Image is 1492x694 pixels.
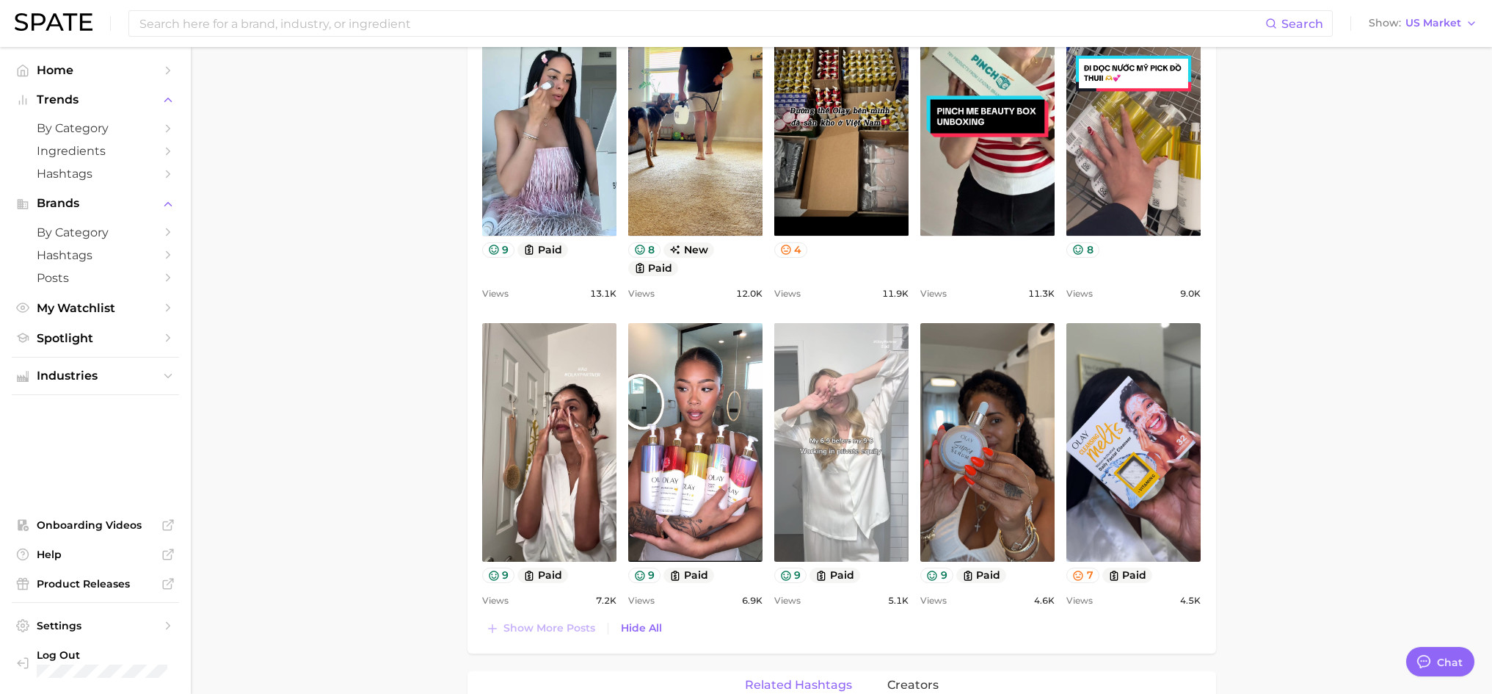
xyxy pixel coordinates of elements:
span: My Watchlist [37,301,154,315]
span: Views [482,285,509,303]
button: paid [956,568,1007,583]
span: 11.9k [882,285,909,303]
span: by Category [37,225,154,239]
button: Brands [12,192,179,214]
span: Brands [37,197,154,210]
span: 11.3k [1028,285,1055,303]
button: paid [628,261,679,276]
span: Industries [37,369,154,383]
button: 9 [920,568,953,583]
span: Show [1369,19,1401,27]
button: 7 [1066,568,1099,583]
span: Hashtags [37,167,154,181]
button: paid [663,568,714,583]
span: 12.0k [736,285,763,303]
button: Show more posts [482,618,599,639]
span: Onboarding Videos [37,518,154,532]
button: paid [1102,568,1153,583]
span: 13.1k [590,285,616,303]
button: 9 [774,568,807,583]
button: paid [809,568,860,583]
a: by Category [12,117,179,140]
span: Views [628,592,655,610]
a: Settings [12,615,179,637]
span: new [663,242,714,258]
span: Log Out [37,648,167,662]
a: Help [12,543,179,565]
a: by Category [12,221,179,244]
a: Ingredients [12,140,179,162]
span: Views [920,285,947,303]
a: My Watchlist [12,297,179,319]
span: creators [887,679,939,692]
button: Trends [12,89,179,111]
span: 4.5k [1180,592,1201,610]
a: Home [12,59,179,82]
span: Views [628,285,655,303]
span: 4.6k [1034,592,1055,610]
span: 6.9k [742,592,763,610]
input: Search here for a brand, industry, or ingredient [138,11,1265,36]
span: 9.0k [1180,285,1201,303]
button: 9 [482,568,515,583]
span: Views [1066,285,1093,303]
button: 4 [774,242,808,258]
span: 7.2k [596,592,616,610]
button: 8 [1066,242,1099,258]
a: Product Releases [12,573,179,595]
a: Spotlight [12,327,179,350]
a: Log out. Currently logged in with e-mail farnell.ar@pg.com. [12,644,179,682]
a: Hashtags [12,162,179,185]
span: Hashtags [37,248,154,262]
button: Industries [12,365,179,387]
button: paid [517,568,568,583]
span: Product Releases [37,577,154,590]
span: Views [774,592,801,610]
button: Hide All [617,618,666,638]
span: Spotlight [37,331,154,345]
a: Posts [12,267,179,289]
span: Views [920,592,947,610]
span: US Market [1405,19,1461,27]
span: Show more posts [503,622,595,635]
a: Hashtags [12,244,179,267]
span: Search [1281,17,1323,31]
button: 8 [628,242,661,258]
span: Home [37,63,154,77]
button: ShowUS Market [1365,14,1481,33]
span: Views [1066,592,1093,610]
span: Views [482,592,509,610]
span: Settings [37,619,154,632]
button: 9 [628,568,661,583]
button: 9 [482,242,515,258]
span: related hashtags [745,679,852,692]
a: Onboarding Videos [12,514,179,536]
span: Help [37,548,154,561]
img: SPATE [15,13,92,31]
span: 5.1k [888,592,909,610]
span: Trends [37,93,154,106]
span: Ingredients [37,144,154,158]
span: Hide All [621,622,662,635]
span: Posts [37,271,154,285]
span: Views [774,285,801,303]
button: paid [517,242,568,258]
span: by Category [37,121,154,135]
